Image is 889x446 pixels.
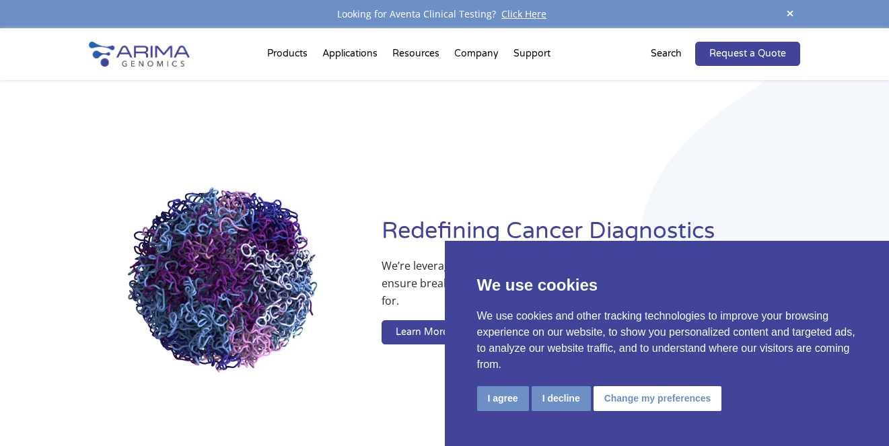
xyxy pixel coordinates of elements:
button: I agree [477,386,529,411]
p: We use cookies [477,273,857,297]
a: Learn More [382,320,462,344]
img: Arima-Genomics-logo [89,42,190,67]
iframe: Chat Widget [822,381,889,446]
button: I decline [532,386,591,411]
div: Looking for Aventa Clinical Testing? [89,5,800,23]
p: We use cookies and other tracking technologies to improve your browsing experience on our website... [477,308,857,373]
h1: Redefining Cancer Diagnostics [382,216,799,257]
p: Search [651,45,682,63]
p: We’re leveraging whole-genome sequence and structure information to ensure breakthrough therapies... [382,257,746,320]
a: Request a Quote [695,42,800,66]
button: Change my preferences [594,386,722,411]
a: Click Here [496,7,552,20]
